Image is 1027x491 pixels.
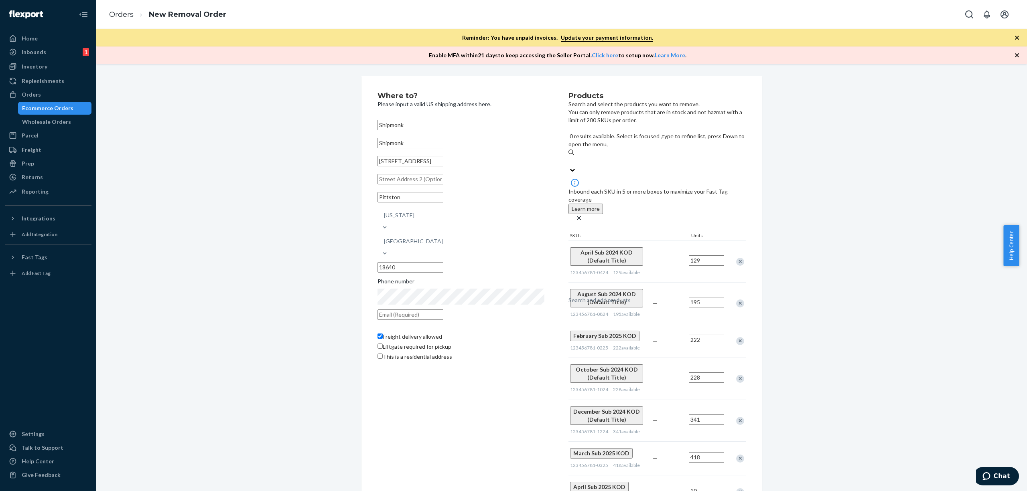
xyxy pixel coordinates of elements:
[22,444,63,452] div: Talk to Support
[22,188,49,196] div: Reporting
[568,204,603,214] button: Learn more
[5,88,91,101] a: Orders
[378,120,443,130] input: First & Last Name
[149,10,226,19] a: New Removal Order
[383,333,442,340] span: Freight delivery allowed
[22,63,47,71] div: Inventory
[570,428,608,434] span: 123456781-1224
[22,173,43,181] div: Returns
[653,300,658,307] span: —
[384,211,414,219] div: [US_STATE]
[573,450,629,457] span: March Sub 2025 KOD
[568,100,746,124] p: Search and select the products you want to remove. You can only remove products that are in stock...
[5,251,91,264] button: Fast Tags
[573,408,640,423] span: December Sub 2024 KOD (Default Title)
[655,52,685,59] a: Learn More
[5,143,91,156] a: Freight
[22,146,41,154] div: Freight
[378,174,443,184] input: Street Address 2 (Optional)
[5,129,91,142] a: Parcel
[5,157,91,170] a: Prep
[613,462,640,468] span: 418 available
[570,289,643,307] button: August Sub 2024 KOD (Default Title)
[570,462,608,468] span: 123456781-0325
[22,34,38,42] div: Home
[378,100,544,108] p: Please input a valid US shipping address here.
[22,91,41,99] div: Orders
[5,60,91,73] a: Inventory
[580,249,633,264] span: April Sub 2024 KOD (Default Title)
[22,77,64,85] div: Replenishments
[997,6,1013,22] button: Open account menu
[462,34,653,42] p: Reminder: You have unpaid invoices.
[9,10,43,18] img: Flexport logo
[613,428,640,434] span: 341 available
[378,277,414,289] span: Phone number
[570,345,608,351] span: 123456781-0225
[5,455,91,468] a: Help Center
[5,185,91,198] a: Reporting
[109,10,134,19] a: Orders
[568,178,746,222] div: Inbound each SKU in 5 or more boxes to maximize your Fast Tag coverage
[961,6,977,22] button: Open Search Box
[5,212,91,225] button: Integrations
[570,364,643,383] button: October Sub 2024 KOD (Default Title)
[75,6,91,22] button: Close Navigation
[378,354,383,359] input: This is a residential address
[22,471,61,479] div: Give Feedback
[653,417,658,424] span: —
[22,270,51,277] div: Add Fast Tag
[736,455,744,463] div: Remove Item
[22,253,47,261] div: Fast Tags
[378,138,443,148] input: Company Name
[378,262,443,273] input: ZIP Code
[736,375,744,383] div: Remove Item
[613,345,640,351] span: 222 available
[83,48,89,56] div: 1
[653,258,658,265] span: —
[429,51,686,59] p: Enable MFA within 21 days to keep accessing the Seller Portal. to setup now. .
[1003,225,1019,266] button: Help Center
[383,343,451,350] span: Liftgate required for pickup
[22,118,71,126] div: Wholesale Orders
[570,448,633,459] button: March Sub 2025 KOD
[22,160,34,168] div: Prep
[22,430,45,438] div: Settings
[443,237,444,245] input: [GEOGRAPHIC_DATA]
[575,214,583,222] button: close
[378,333,383,339] input: Freight delivery allowed
[736,337,744,345] div: Remove Item
[18,115,92,128] a: Wholesale Orders
[22,48,46,56] div: Inbounds
[653,455,658,461] span: —
[568,296,631,304] div: Search and add products
[5,32,91,45] a: Home
[689,335,724,345] input: Quantity
[22,131,39,139] div: Parcel
[568,132,746,148] p: 0 results available. Select is focused ,type to refine list, press Down to open the menu,
[5,75,91,87] a: Replenishments
[979,6,995,22] button: Open notifications
[5,267,91,280] a: Add Fast Tag
[976,467,1019,487] iframe: Opens a widget where you can chat to one of our agents
[653,337,658,344] span: —
[613,311,640,317] span: 195 available
[689,452,724,463] input: Quantity
[22,457,54,465] div: Help Center
[378,343,383,349] input: Liftgate required for pickup
[5,171,91,184] a: Returns
[22,214,55,222] div: Integrations
[577,291,636,305] span: August Sub 2024 KOD (Default Title)
[414,211,415,219] input: [US_STATE]
[22,231,57,238] div: Add Integration
[5,428,91,440] a: Settings
[378,92,544,100] h2: Where to?
[690,232,726,240] div: Units
[383,353,452,360] span: This is a residential address
[561,34,653,42] a: Update your payment information.
[689,297,724,307] input: Quantity
[613,386,640,392] span: 228 available
[5,441,91,454] button: Talk to Support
